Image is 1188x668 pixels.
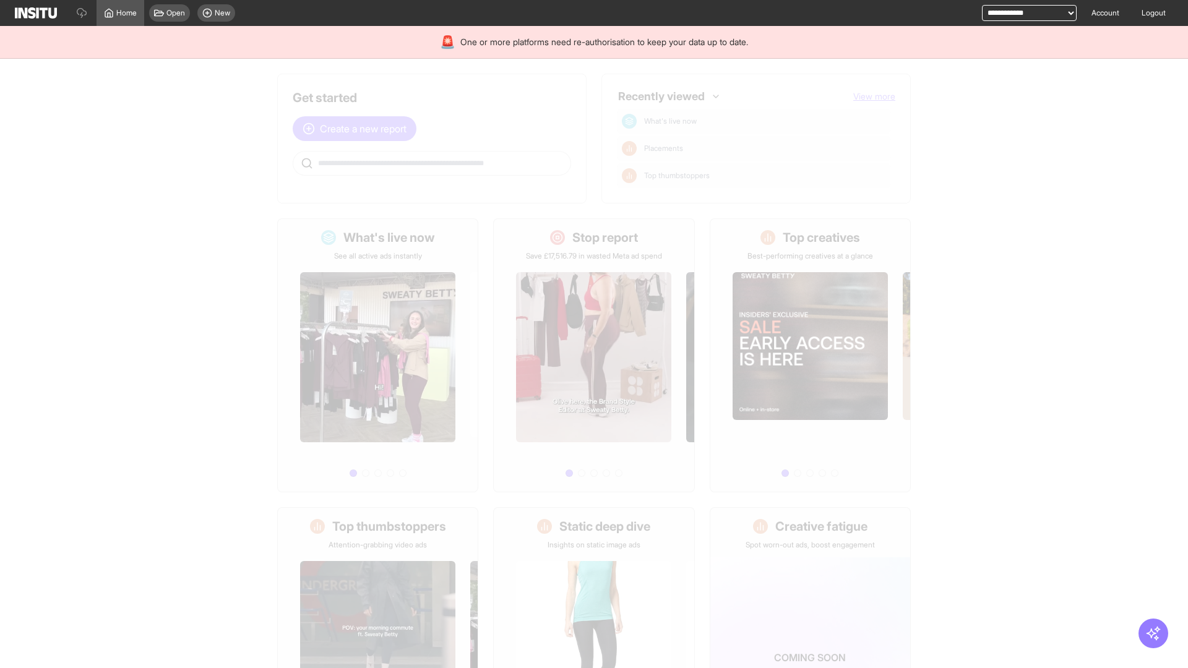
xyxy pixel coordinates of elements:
div: 🚨 [440,33,455,51]
span: Open [166,8,185,18]
span: Home [116,8,137,18]
img: Logo [15,7,57,19]
span: New [215,8,230,18]
span: One or more platforms need re-authorisation to keep your data up to date. [460,36,748,48]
